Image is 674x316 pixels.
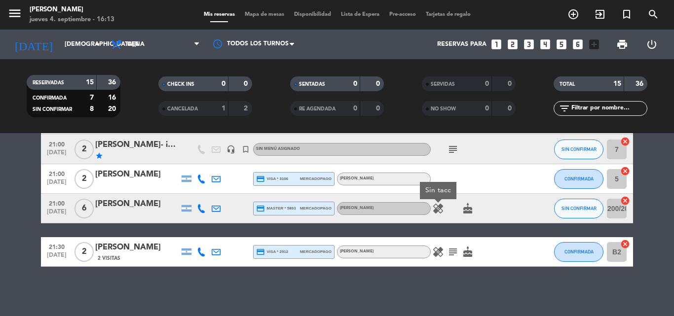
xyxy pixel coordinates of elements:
strong: 0 [508,80,514,87]
i: turned_in_not [621,8,633,20]
strong: 15 [613,80,621,87]
span: 2 [75,169,94,189]
i: looks_5 [555,38,568,51]
i: arrow_drop_down [92,38,104,50]
span: [DATE] [44,252,69,263]
strong: 0 [376,105,382,112]
span: SIN CONFIRMAR [562,146,597,152]
i: subject [447,246,459,258]
i: looks_3 [523,38,535,51]
span: [DATE] [44,209,69,220]
span: 21:00 [44,138,69,149]
strong: 0 [376,80,382,87]
i: cake [462,203,474,214]
button: menu [7,6,22,24]
strong: 20 [108,105,118,112]
span: CONFIRMADA [33,96,67,101]
span: Disponibilidad [289,12,336,17]
strong: 0 [508,105,514,112]
span: CONFIRMADA [564,249,594,254]
i: turned_in_not [241,145,250,154]
strong: 0 [353,80,357,87]
i: cancel [620,137,630,146]
strong: 8 [90,105,94,112]
button: CONFIRMADA [554,242,603,262]
span: mercadopago [300,248,332,255]
button: SIN CONFIRMAR [554,199,603,218]
i: headset_mic [226,145,235,154]
i: cancel [620,239,630,249]
span: 2 Visitas [98,254,120,262]
div: Sin tacc [420,182,456,199]
span: 21:30 [44,241,69,252]
div: [PERSON_NAME] [95,198,179,211]
i: looks_one [490,38,503,51]
i: [DATE] [7,34,60,55]
i: power_settings_new [646,38,658,50]
span: SIN CONFIRMAR [562,206,597,211]
i: looks_6 [571,38,584,51]
input: Filtrar por nombre... [570,103,647,114]
span: Sin menú asignado [256,147,300,151]
span: NO SHOW [431,106,456,111]
div: [PERSON_NAME]- inlfuencer [95,139,179,151]
i: cancel [620,196,630,206]
span: Cena [127,41,145,48]
span: [PERSON_NAME] [340,249,374,253]
i: filter_list [559,103,570,114]
span: CHECK INS [167,82,194,87]
i: star [95,152,103,160]
span: [DATE] [44,149,69,161]
button: CONFIRMADA [554,169,603,189]
strong: 2 [244,105,250,112]
span: SENTADAS [299,82,325,87]
div: [PERSON_NAME] [95,241,179,254]
strong: 0 [222,80,225,87]
strong: 0 [353,105,357,112]
span: 2 [75,140,94,159]
i: cancel [620,166,630,176]
span: [DATE] [44,179,69,190]
i: add_box [588,38,600,51]
i: looks_4 [539,38,552,51]
div: LOG OUT [637,30,667,59]
span: SIN CONFIRMAR [33,107,72,112]
div: [PERSON_NAME] [95,168,179,181]
i: add_circle_outline [567,8,579,20]
strong: 36 [636,80,645,87]
i: search [647,8,659,20]
i: credit_card [256,247,265,256]
strong: 0 [485,80,489,87]
i: subject [447,143,459,155]
span: Reservas para [437,41,487,48]
strong: 36 [108,79,118,86]
span: RE AGENDADA [299,106,336,111]
span: Lista de Espera [336,12,384,17]
i: exit_to_app [594,8,606,20]
i: menu [7,6,22,21]
strong: 16 [108,94,118,101]
span: Tarjetas de regalo [421,12,476,17]
span: Mis reservas [199,12,240,17]
span: mercadopago [300,205,332,211]
strong: 0 [244,80,250,87]
i: credit_card [256,204,265,213]
strong: 1 [222,105,225,112]
strong: 15 [86,79,94,86]
span: 6 [75,199,94,218]
span: [PERSON_NAME] [340,176,374,180]
span: mercadopago [300,176,332,182]
span: print [616,38,628,50]
span: visa * 2912 [256,247,288,256]
span: Mapa de mesas [240,12,289,17]
span: 21:00 [44,168,69,179]
i: cake [462,246,474,258]
i: healing [432,246,444,258]
span: TOTAL [560,82,575,87]
span: SERVIDAS [431,82,455,87]
span: Pre-acceso [384,12,421,17]
span: master * 5893 [256,204,296,213]
span: CONFIRMADA [564,176,594,181]
button: SIN CONFIRMAR [554,140,603,159]
i: credit_card [256,175,265,183]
